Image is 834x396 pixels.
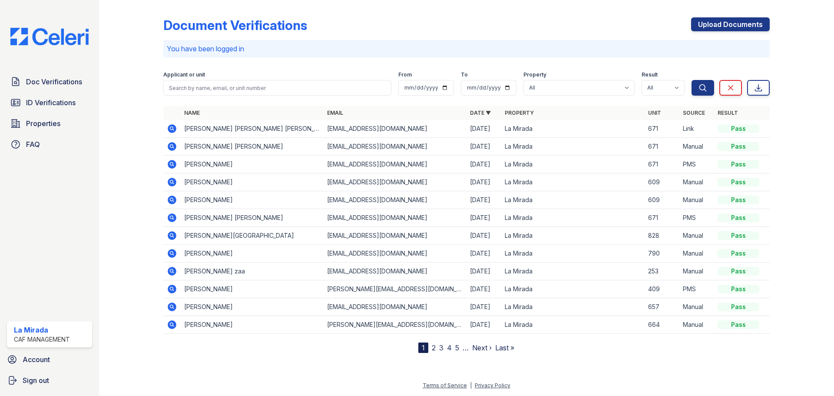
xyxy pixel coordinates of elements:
td: 657 [645,298,679,316]
td: 671 [645,138,679,156]
td: [DATE] [467,138,501,156]
label: Applicant or unit [163,71,205,78]
input: Search by name, email, or unit number [163,80,391,96]
td: [DATE] [467,316,501,334]
a: Properties [7,115,92,132]
td: Manual [679,227,714,245]
td: [EMAIL_ADDRESS][DOMAIN_NAME] [324,227,467,245]
a: Email [327,110,343,116]
div: La Mirada [14,325,70,335]
td: [EMAIL_ADDRESS][DOMAIN_NAME] [324,156,467,173]
span: Sign out [23,375,49,386]
td: Manual [679,298,714,316]
td: [PERSON_NAME][EMAIL_ADDRESS][DOMAIN_NAME] [324,280,467,298]
div: Pass [718,231,759,240]
td: [DATE] [467,120,501,138]
td: [PERSON_NAME] [181,173,324,191]
td: 609 [645,191,679,209]
div: Pass [718,213,759,222]
td: [DATE] [467,209,501,227]
a: Account [3,351,96,368]
td: [DATE] [467,245,501,263]
div: Pass [718,320,759,329]
div: CAF Management [14,335,70,344]
label: To [461,71,468,78]
td: Manual [679,191,714,209]
td: La Mirada [501,298,644,316]
a: Doc Verifications [7,73,92,90]
div: Document Verifications [163,17,307,33]
div: Pass [718,303,759,311]
a: 2 [432,343,436,352]
a: FAQ [7,136,92,153]
a: Next › [472,343,492,352]
td: 790 [645,245,679,263]
a: 5 [455,343,459,352]
td: [PERSON_NAME] [181,191,324,209]
td: La Mirada [501,227,644,245]
div: Pass [718,178,759,186]
p: You have been logged in [167,43,766,54]
td: 828 [645,227,679,245]
td: [EMAIL_ADDRESS][DOMAIN_NAME] [324,120,467,138]
div: Pass [718,249,759,258]
td: La Mirada [501,156,644,173]
td: Manual [679,173,714,191]
td: [DATE] [467,263,501,280]
div: Pass [718,124,759,133]
img: CE_Logo_Blue-a8612792a0a2168367f1c8372b55b34899dd931a85d93a1a3d3e32e68fde9ad4.png [3,28,96,45]
span: Doc Verifications [26,77,82,87]
a: Source [683,110,705,116]
td: [PERSON_NAME][GEOGRAPHIC_DATA] [181,227,324,245]
td: 409 [645,280,679,298]
td: [PERSON_NAME] [PERSON_NAME] [181,209,324,227]
div: Pass [718,142,759,151]
a: 3 [439,343,443,352]
td: [DATE] [467,298,501,316]
span: ID Verifications [26,97,76,108]
div: Pass [718,196,759,204]
td: [EMAIL_ADDRESS][DOMAIN_NAME] [324,173,467,191]
a: Upload Documents [691,17,770,31]
span: Account [23,354,50,365]
a: ID Verifications [7,94,92,111]
a: Unit [648,110,661,116]
td: [PERSON_NAME] [181,245,324,263]
td: La Mirada [501,138,644,156]
td: [EMAIL_ADDRESS][DOMAIN_NAME] [324,263,467,280]
td: [PERSON_NAME] [181,316,324,334]
label: Result [642,71,658,78]
div: Pass [718,267,759,276]
a: Sign out [3,372,96,389]
label: Property [523,71,546,78]
td: [PERSON_NAME] zaa [181,263,324,280]
td: Manual [679,138,714,156]
td: [DATE] [467,156,501,173]
td: [PERSON_NAME][EMAIL_ADDRESS][DOMAIN_NAME] [324,316,467,334]
td: 664 [645,316,679,334]
td: La Mirada [501,263,644,280]
label: From [398,71,412,78]
td: La Mirada [501,245,644,263]
td: PMS [679,209,714,227]
a: Date ▼ [470,110,491,116]
td: La Mirada [501,280,644,298]
a: Last » [495,343,514,352]
td: [DATE] [467,173,501,191]
td: [EMAIL_ADDRESS][DOMAIN_NAME] [324,209,467,227]
td: [PERSON_NAME] [PERSON_NAME] [181,138,324,156]
td: 671 [645,156,679,173]
td: 609 [645,173,679,191]
span: Properties [26,118,60,129]
td: [DATE] [467,227,501,245]
div: Pass [718,285,759,293]
span: FAQ [26,139,40,150]
td: La Mirada [501,316,644,334]
td: La Mirada [501,191,644,209]
td: Manual [679,245,714,263]
td: Manual [679,316,714,334]
a: Result [718,110,738,116]
td: PMS [679,156,714,173]
td: La Mirada [501,173,644,191]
